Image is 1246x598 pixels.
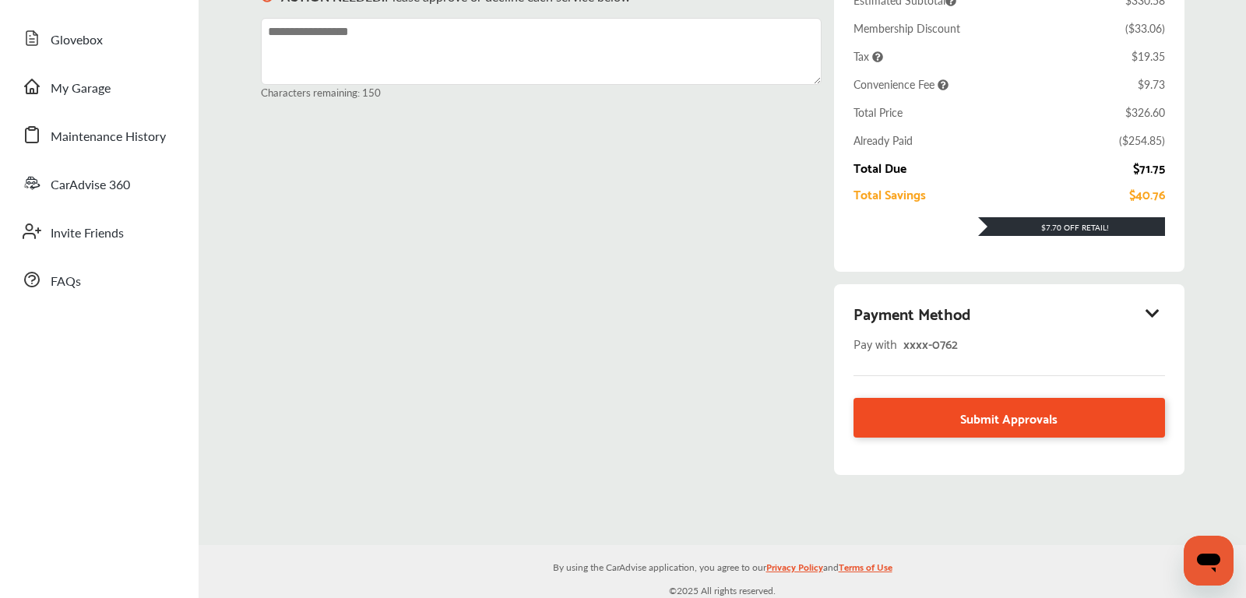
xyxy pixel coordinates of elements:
[960,407,1058,428] span: Submit Approvals
[1119,132,1165,148] div: ( $254.85 )
[14,18,183,58] a: Glovebox
[1184,536,1234,586] iframe: Button to launch messaging window
[903,332,1098,354] div: xxxx- 0762
[854,398,1165,438] a: Submit Approvals
[14,211,183,252] a: Invite Friends
[14,163,183,203] a: CarAdvise 360
[14,259,183,300] a: FAQs
[978,222,1165,233] div: $7.70 Off Retail!
[1132,48,1165,64] div: $19.35
[199,558,1246,575] p: By using the CarAdvise application, you agree to our and
[854,20,960,36] div: Membership Discount
[854,48,883,64] span: Tax
[854,76,949,92] span: Convenience Fee
[1138,76,1165,92] div: $9.73
[854,160,906,174] div: Total Due
[51,223,124,244] span: Invite Friends
[51,30,103,51] span: Glovebox
[854,332,897,354] span: Pay with
[1125,20,1165,36] div: ( $33.06 )
[1133,160,1165,174] div: $71.75
[51,79,111,99] span: My Garage
[51,127,166,147] span: Maintenance History
[51,272,81,292] span: FAQs
[1129,187,1165,201] div: $40.76
[261,85,822,100] small: Characters remaining: 150
[766,558,823,582] a: Privacy Policy
[1125,104,1165,120] div: $326.60
[14,114,183,155] a: Maintenance History
[854,300,1165,326] div: Payment Method
[854,104,903,120] div: Total Price
[51,175,130,195] span: CarAdvise 360
[14,66,183,107] a: My Garage
[839,558,892,582] a: Terms of Use
[854,132,913,148] div: Already Paid
[854,187,926,201] div: Total Savings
